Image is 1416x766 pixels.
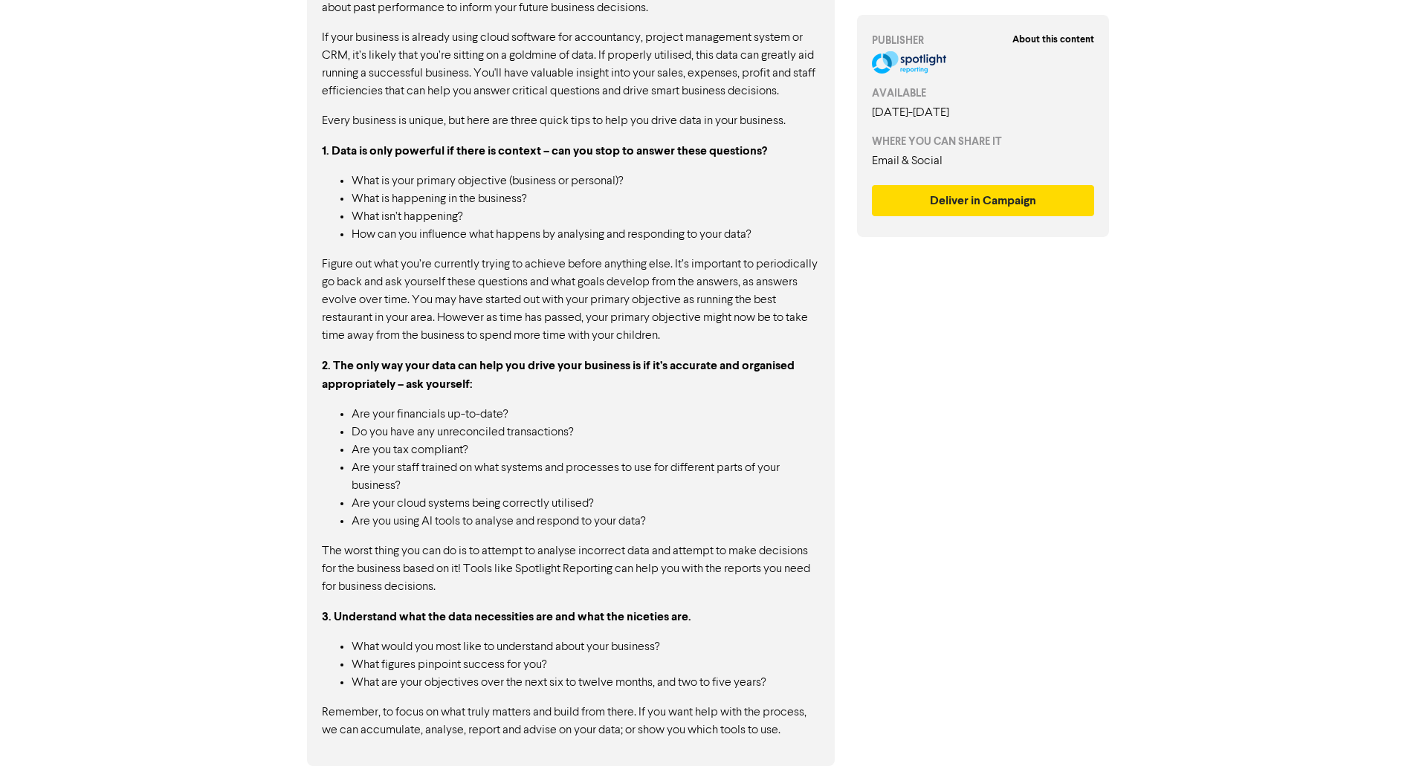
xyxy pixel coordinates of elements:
li: Do you have any unreconciled transactions? [352,423,820,441]
li: How can you influence what happens by analysing and responding to your data? [352,226,820,244]
li: Are your financials up-to-date? [352,406,820,423]
div: WHERE YOU CAN SHARE IT [872,134,1095,149]
strong: 1. Data is only powerful if there is context – can you stop to answer these questions? [322,143,767,158]
li: What figures pinpoint success for you? [352,656,820,674]
div: PUBLISHER [872,33,1095,48]
p: If your business is already using cloud software for accountancy, project management system or CR... [322,29,820,100]
li: What is your primary objective (business or personal)? [352,172,820,190]
p: Figure out what you’re currently trying to achieve before anything else. It’s important to period... [322,256,820,345]
li: Are you using AI tools to analyse and respond to your data? [352,513,820,530]
p: Remember, to focus on what truly matters and build from there. If you want help with the process,... [322,704,820,739]
li: Are your staff trained on what systems and processes to use for different parts of your business? [352,459,820,495]
strong: About this content [1012,33,1094,45]
li: What are your objectives over the next six to twelve months, and two to five years? [352,674,820,692]
button: Deliver in Campaign [872,185,1095,216]
div: Email & Social [872,152,1095,170]
div: [DATE] - [DATE] [872,104,1095,122]
p: Every business is unique, but here are three quick tips to help you drive data in your business. [322,112,820,130]
p: The worst thing you can do is to attempt to analyse incorrect data and attempt to make decisions ... [322,542,820,596]
li: What would you most like to understand about your business? [352,638,820,656]
li: Are you tax compliant? [352,441,820,459]
strong: 2. The only way your data can help you drive your business is if it’s accurate and organised appr... [322,358,795,392]
li: Are your cloud systems being correctly utilised? [352,495,820,513]
li: What is happening in the business? [352,190,820,208]
strong: 3. Understand what the data necessities are and what the niceties are. [322,609,691,624]
div: AVAILABLE [872,85,1095,101]
iframe: Chat Widget [1342,695,1416,766]
li: What isn’t happening? [352,208,820,226]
